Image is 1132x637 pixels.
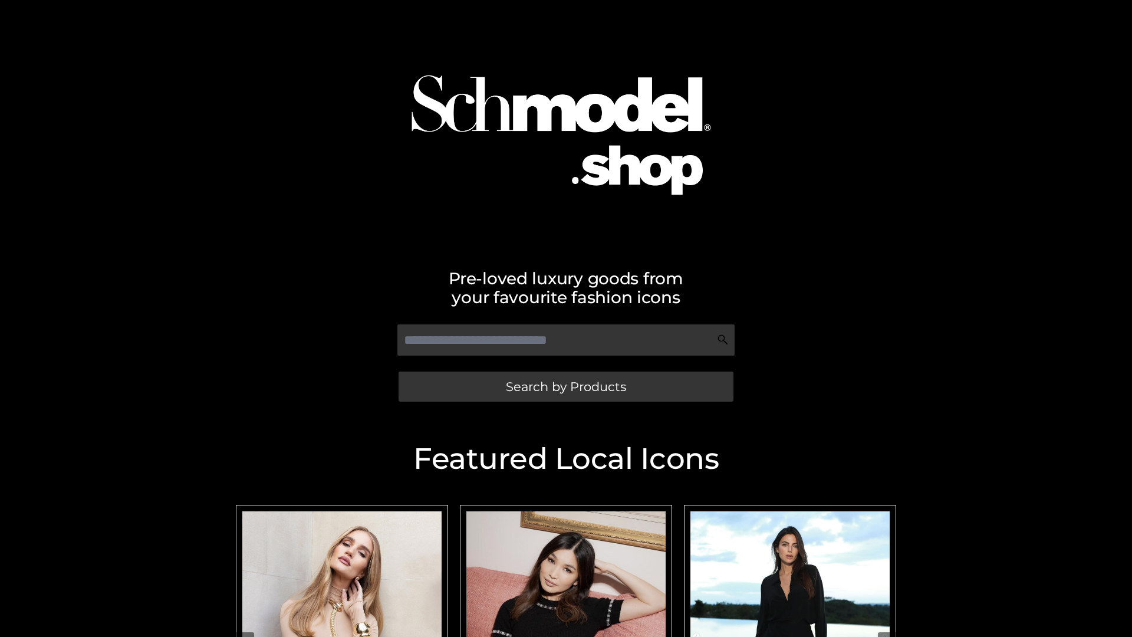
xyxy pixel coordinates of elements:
img: Search Icon [717,334,729,346]
h2: Featured Local Icons​ [230,444,902,474]
span: Search by Products [506,380,626,393]
a: Search by Products [399,372,733,402]
h2: Pre-loved luxury goods from your favourite fashion icons [230,269,902,307]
